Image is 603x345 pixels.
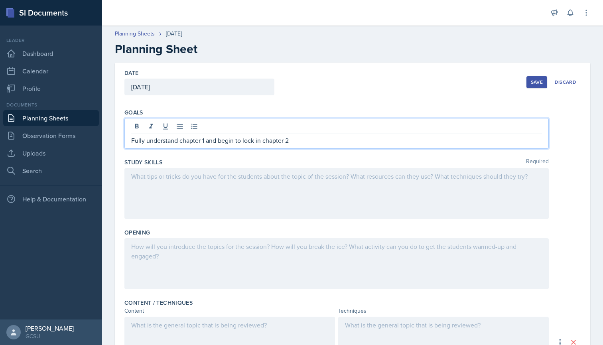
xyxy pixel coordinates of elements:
a: Dashboard [3,45,99,61]
span: Required [526,158,549,166]
div: Discard [555,79,576,85]
div: Leader [3,37,99,44]
label: Date [124,69,138,77]
div: Documents [3,101,99,108]
a: Observation Forms [3,128,99,144]
h2: Planning Sheet [115,42,590,56]
label: Opening [124,229,150,237]
div: Help & Documentation [3,191,99,207]
div: Content [124,307,335,315]
div: Techniques [338,307,549,315]
div: GCSU [26,332,74,340]
label: Content / Techniques [124,299,193,307]
label: Study Skills [124,158,162,166]
a: Planning Sheets [3,110,99,126]
div: [PERSON_NAME] [26,324,74,332]
a: Uploads [3,145,99,161]
div: [DATE] [166,30,182,38]
button: Save [526,76,547,88]
a: Search [3,163,99,179]
button: Discard [550,76,581,88]
p: Fully understand chapter 1 and begin to lock in chapter 2 [131,136,542,145]
a: Planning Sheets [115,30,155,38]
a: Calendar [3,63,99,79]
a: Profile [3,81,99,97]
div: Save [531,79,543,85]
label: Goals [124,108,143,116]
